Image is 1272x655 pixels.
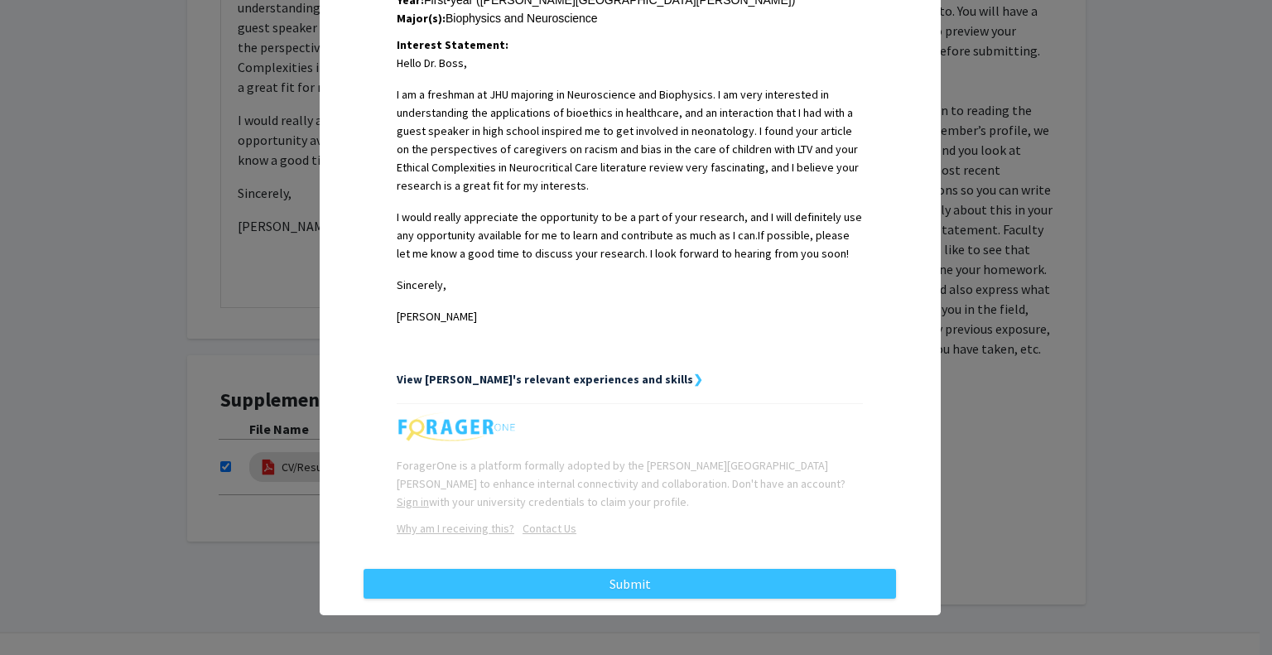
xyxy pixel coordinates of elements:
[397,521,514,536] u: Why am I receiving this?
[397,521,514,536] a: Opens in a new tab
[364,569,896,599] button: Submit
[397,37,508,52] strong: Interest Statement:
[397,11,446,26] strong: Major(s):
[693,372,703,387] strong: ❯
[397,9,863,27] div: Biophysics and Neuroscience
[397,372,693,387] strong: View [PERSON_NAME]'s relevant experiences and skills
[514,521,576,536] a: Opens in a new tab
[12,580,70,643] iframe: Chat
[397,208,863,262] p: I would really appreciate the opportunity to be a part of your research, and I will definitely us...
[523,521,576,536] u: Contact Us
[397,458,846,509] span: ForagerOne is a platform formally adopted by the [PERSON_NAME][GEOGRAPHIC_DATA][PERSON_NAME] to e...
[397,494,429,509] a: Sign in
[397,54,863,72] p: Hello Dr. Boss,
[397,85,863,195] p: I am a freshman at JHU majoring in Neuroscience and Biophysics. I am very interested in understan...
[397,307,863,325] p: [PERSON_NAME]
[397,276,863,294] p: Sincerely,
